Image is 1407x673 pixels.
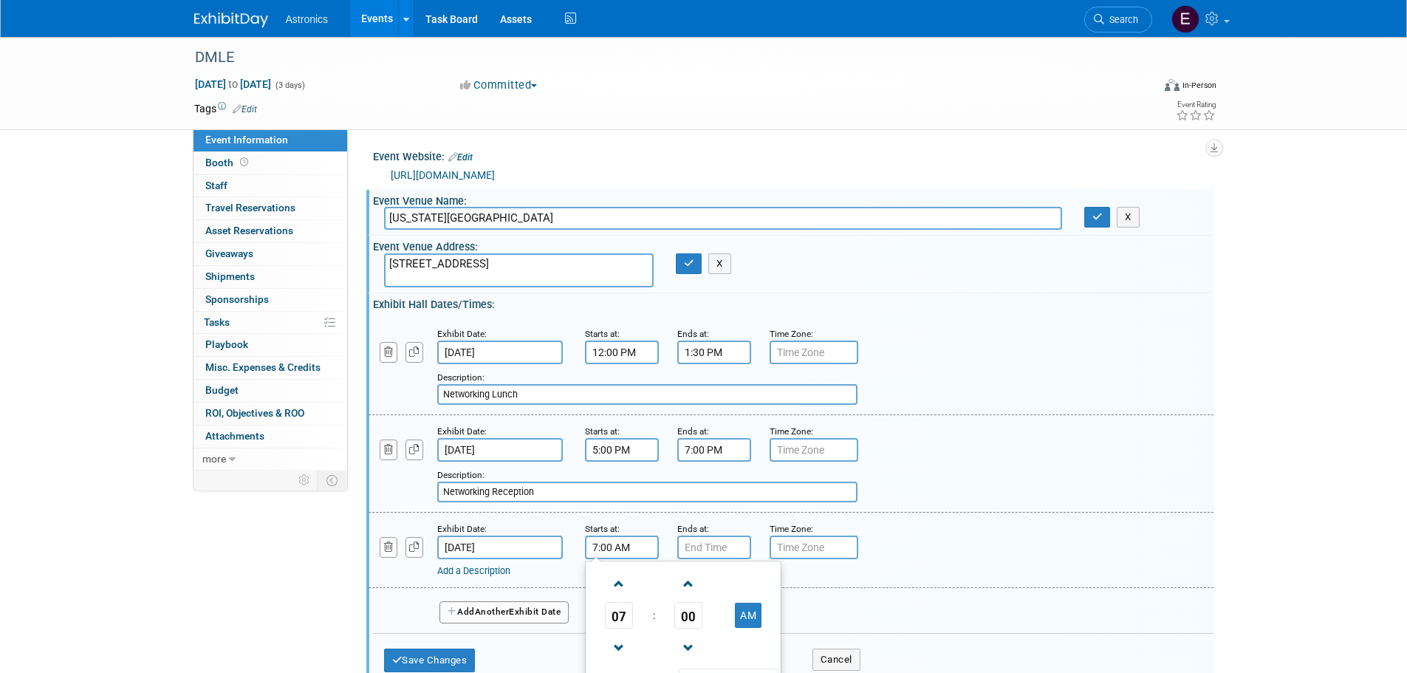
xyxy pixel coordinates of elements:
a: Tasks [194,312,347,334]
button: X [708,253,731,274]
a: Attachments [194,426,347,448]
input: Description [437,482,857,502]
a: Increment Minute [674,564,702,602]
span: Attachments [205,430,264,442]
button: AM [735,603,761,628]
span: Giveaways [205,247,253,259]
a: Playbook [194,334,347,356]
a: Sponsorships [194,289,347,311]
div: Event Website: [373,146,1213,165]
span: Another [475,607,510,617]
img: ExhibitDay [194,13,268,27]
input: Time Zone [770,341,858,364]
span: Astronics [286,13,329,25]
span: Misc. Expenses & Credits [205,361,321,373]
input: Description [437,384,857,405]
input: Date [437,341,563,364]
a: Giveaways [194,243,347,265]
small: Exhibit Date: [437,524,487,534]
input: Date [437,536,563,559]
a: Edit [448,152,473,163]
a: Increment Hour [605,564,633,602]
small: Starts at: [585,329,620,339]
button: AddAnotherExhibit Date [439,601,569,624]
a: Budget [194,380,347,402]
span: Playbook [205,338,248,350]
input: End Time [677,536,751,559]
small: Description: [437,470,485,480]
input: Time Zone [770,536,858,559]
small: Ends at: [677,329,709,339]
td: Toggle Event Tabs [317,471,347,490]
img: Elizabeth Cortes [1171,5,1199,33]
td: : [650,602,658,629]
span: Pick Hour [605,602,633,629]
span: (3 days) [274,81,305,90]
input: End Time [677,438,751,462]
a: [URL][DOMAIN_NAME] [391,169,495,181]
span: Booth not reserved yet [237,157,251,168]
a: ROI, Objectives & ROO [194,403,347,425]
small: Ends at: [677,426,709,437]
span: Shipments [205,270,255,282]
div: Event Rating [1176,101,1216,109]
span: Travel Reservations [205,202,295,213]
div: Event Venue Address: [373,236,1213,254]
a: Misc. Expenses & Credits [194,357,347,379]
span: Event Information [205,134,288,146]
a: more [194,448,347,471]
button: Committed [455,78,543,93]
td: Personalize Event Tab Strip [292,471,318,490]
div: Exhibit Hall Dates/Times: [373,293,1213,312]
a: Asset Reservations [194,220,347,242]
div: DMLE [190,44,1130,71]
span: Budget [205,384,239,396]
div: In-Person [1182,80,1216,91]
span: [DATE] [DATE] [194,78,272,91]
small: Starts at: [585,524,620,534]
span: to [226,78,240,90]
a: Search [1084,7,1152,33]
span: Search [1104,14,1138,25]
span: Pick Minute [674,602,702,629]
span: Staff [205,180,227,191]
a: Decrement Minute [674,629,702,666]
small: Time Zone: [770,426,813,437]
a: Event Information [194,129,347,151]
a: Staff [194,175,347,197]
span: Asset Reservations [205,225,293,236]
a: Decrement Hour [605,629,633,666]
input: Start Time [585,536,659,559]
small: Exhibit Date: [437,426,487,437]
input: Start Time [585,438,659,462]
small: Description: [437,372,485,383]
small: Exhibit Date: [437,329,487,339]
td: Tags [194,101,257,116]
span: ROI, Objectives & ROO [205,407,304,419]
small: Time Zone: [770,329,813,339]
small: Time Zone: [770,524,813,534]
div: Event Format [1065,77,1217,99]
small: Starts at: [585,426,620,437]
button: Cancel [812,649,860,671]
a: Booth [194,152,347,174]
input: Date [437,438,563,462]
input: End Time [677,341,751,364]
a: Shipments [194,266,347,288]
div: Event Venue Name: [373,190,1213,208]
input: Time Zone [770,438,858,462]
span: more [202,453,226,465]
span: Sponsorships [205,293,269,305]
small: Ends at: [677,524,709,534]
span: Tasks [204,316,230,328]
span: Booth [205,157,251,168]
button: Save Changes [384,649,476,672]
button: X [1117,207,1140,228]
input: Start Time [585,341,659,364]
a: Add a Description [437,565,510,576]
img: Format-Inperson.png [1165,79,1180,91]
a: Edit [233,104,257,115]
a: Travel Reservations [194,197,347,219]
